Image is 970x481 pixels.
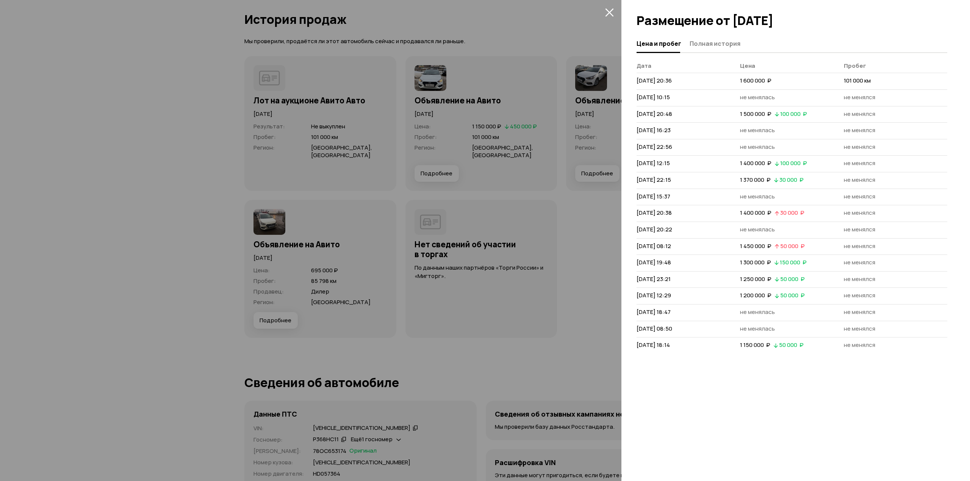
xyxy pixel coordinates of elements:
[637,159,670,167] span: [DATE] 12:15
[740,325,775,333] span: не менялась
[844,143,875,151] span: не менялся
[740,275,771,283] span: 1 250 000 ₽
[844,126,875,134] span: не менялся
[740,209,771,217] span: 1 400 000 ₽
[637,209,672,217] span: [DATE] 20:38
[740,291,771,299] span: 1 200 000 ₽
[740,308,775,316] span: не менялась
[637,77,672,84] span: [DATE] 20:36
[740,192,775,200] span: не менялась
[780,258,807,266] span: 150 000 ₽
[844,258,875,266] span: не менялся
[844,341,875,349] span: не менялся
[637,40,681,47] span: Цена и пробег
[637,110,672,118] span: [DATE] 20:48
[844,192,875,200] span: не менялся
[637,341,670,349] span: [DATE] 18:14
[779,176,804,184] span: 30 000 ₽
[637,275,671,283] span: [DATE] 23:21
[637,126,671,134] span: [DATE] 16:23
[637,192,670,200] span: [DATE] 15:37
[740,242,771,250] span: 1 450 000 ₽
[740,258,771,266] span: 1 300 000 ₽
[740,77,771,84] span: 1 600 000 ₽
[637,225,672,233] span: [DATE] 20:22
[844,275,875,283] span: не менялся
[740,341,770,349] span: 1 150 000 ₽
[844,62,866,70] span: Пробег
[844,308,875,316] span: не менялся
[779,341,804,349] span: 50 000 ₽
[740,159,771,167] span: 1 400 000 ₽
[637,242,671,250] span: [DATE] 08:12
[780,159,807,167] span: 100 000 ₽
[740,110,771,118] span: 1 500 000 ₽
[780,209,804,217] span: 30 000 ₽
[844,291,875,299] span: не менялся
[844,242,875,250] span: не менялся
[740,93,775,101] span: не менялась
[637,143,672,151] span: [DATE] 22:56
[637,291,671,299] span: [DATE] 12:29
[844,176,875,184] span: не менялся
[844,110,875,118] span: не менялся
[844,77,871,84] span: 101 000 км
[637,176,671,184] span: [DATE] 22:15
[637,325,672,333] span: [DATE] 08:50
[603,6,615,18] button: закрыть
[740,126,775,134] span: не менялась
[844,159,875,167] span: не менялся
[740,225,775,233] span: не менялась
[844,225,875,233] span: не менялся
[637,62,651,70] span: Дата
[740,62,755,70] span: Цена
[690,40,740,47] span: Полная история
[780,242,805,250] span: 50 000 ₽
[780,291,805,299] span: 50 000 ₽
[740,143,775,151] span: не менялась
[637,308,671,316] span: [DATE] 18:47
[844,325,875,333] span: не менялся
[637,258,671,266] span: [DATE] 19:48
[844,209,875,217] span: не менялся
[637,93,670,101] span: [DATE] 10:15
[740,176,771,184] span: 1 370 000 ₽
[844,93,875,101] span: не менялся
[780,275,805,283] span: 50 000 ₽
[780,110,807,118] span: 100 000 ₽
